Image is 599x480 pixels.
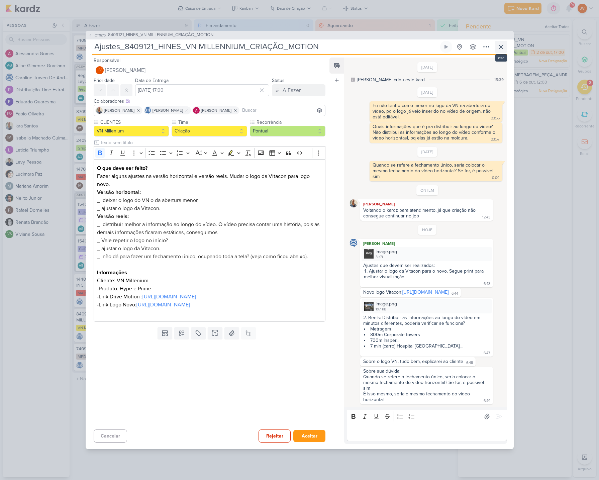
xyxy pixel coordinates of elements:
[362,247,491,261] div: image.png
[452,291,458,296] div: 6:44
[97,285,322,293] p: -Produto: Hype e Prime
[484,351,490,356] div: 6:47
[364,268,490,280] li: Ajustar o logo da Vitacon para o novo. Segue print para melhor visualização.
[363,391,471,402] div: É isso mesmo, seria o mesmo fechamento do vídeo horizontal
[98,69,102,72] p: JV
[94,33,107,38] span: CT1670
[97,197,199,204] span: _ deixar o logo do VN o da abertura menor,
[96,107,103,114] img: Iara Santos
[350,199,358,207] img: Iara Santos
[363,368,490,374] div: Sobre sua dúvida:
[100,119,169,126] label: CLIENTES
[97,221,319,236] span: _ distribuir melhor a informação ao longo do vídeo. O vídeo precisa contar uma história, pois as ...
[364,343,490,349] li: 7 min (carro) Hospital [GEOGRAPHIC_DATA]...
[94,429,127,443] button: Cancelar
[153,107,183,113] span: [PERSON_NAME]
[94,98,326,105] div: Colaboradores
[373,103,492,120] div: Eu não tenho como mexer no logo da VN na abertura do vídeo, pq o logo já veio inserido no vídeo d...
[201,107,231,113] span: [PERSON_NAME]
[136,301,190,308] a: [URL][DOMAIN_NAME]
[347,423,507,441] div: Editor editing area: main
[363,359,463,364] div: Sobre o logo VN, tudo bem, explicarei ao cliente
[482,215,490,220] div: 12:43
[144,107,151,114] img: Caroline Traven De Andrade
[92,41,439,53] input: Kard Sem Título
[364,302,374,311] img: GGUqaUqIOIQF1G3y9yMNJQqvicDbUelMhOdpwSAQ.png
[88,32,213,38] button: CT1670 8409121_HINES_VN MILLENNIUM_CRIAÇÃO_MOTION
[491,116,500,121] div: 23:55
[491,137,500,142] div: 23:57
[142,293,196,300] a: [URL][DOMAIN_NAME]
[362,240,491,247] div: [PERSON_NAME]
[172,126,247,136] button: Criação
[363,289,448,295] div: Novo logo Vitacon:
[364,249,374,259] img: eSDlFEDbLSQHTIJ5ySNqA78g2iYCO8JrCxXlepVG.png
[283,86,301,94] div: A Fazer
[272,78,285,83] label: Status
[94,78,115,83] label: Prioridade
[256,119,325,126] label: Recorrência
[443,44,449,50] div: Ligar relógio
[376,300,397,307] div: image.png
[347,410,507,423] div: Editor toolbar
[363,315,490,326] div: 2. Reels: Distribuir as informações ao longo do vídeo em minutos diferentes, poderia verificar se...
[364,332,490,338] li: 800m Corporate towers
[272,84,325,96] button: A Fazer
[97,205,161,212] span: _ ajustar o logo da Vitacon.
[97,165,147,172] strong: O que deve ser feito?
[373,162,495,179] div: Quando se refere a fechamento único, seria colocar o mesmo fechamento do vídeo horizontal? Se for...
[96,66,104,74] div: Joney Viana
[376,307,397,312] div: 197 KB
[105,66,145,74] span: [PERSON_NAME]
[94,126,169,136] button: VN Millenium
[364,338,490,343] li: 700m Insper...
[94,58,120,63] label: Responsável
[362,201,491,207] div: [PERSON_NAME]
[108,32,213,38] span: 8409121_HINES_VN MILLENNIUM_CRIAÇÃO_MOTION
[357,76,425,83] div: [PERSON_NAME] criou este kard
[97,253,308,260] span: _ não dá para fazer um fechamento único, ocupando toda a tela? (veja como ficou abaixo).
[494,77,504,83] div: 15:39
[350,239,358,247] img: Caroline Traven De Andrade
[363,263,490,268] div: Ajustes que devem ser realizados:
[495,54,507,62] div: esc
[376,255,397,260] div: 3 KB
[484,398,490,404] div: 6:49
[373,124,497,141] div: Quais informações que é pra distribuir ao longo do vídeo? Não distribui as informações ao longo d...
[241,106,324,114] input: Buscar
[363,207,477,219] div: Voltando o kardz para atendimento, já que criação não consegue continuar no job
[466,360,473,366] div: 6:48
[97,237,168,244] span: _ Vale repetir o logo no início?
[97,277,322,285] p: Cliente: VN Millenium
[99,139,326,146] input: Texto sem título
[97,189,141,196] strong: Versão horizontal:
[362,299,491,313] div: image.png
[97,172,322,188] p: Fazer alguns ajustes na versão horizontal e versão reels. Mudar o logo da Vitacon para logo novo.
[97,245,161,252] span: _ ajustar o logo da Vitacon.
[97,301,322,309] p: -Link Logo Novo:
[94,146,326,159] div: Editor toolbar
[135,84,270,96] input: Select a date
[250,126,325,136] button: Pontual
[135,78,169,83] label: Data de Entrega
[193,107,200,114] img: Alessandra Gomes
[364,326,490,332] li: Metragem
[484,281,490,287] div: 6:43
[293,430,325,442] button: Aceitar
[363,374,490,391] div: Quando se refere a fechamento único, seria colocar o mesmo fechamento do vídeo horizontal? Se for...
[492,175,500,181] div: 0:00
[94,159,326,322] div: Editor editing area: main
[94,64,326,76] button: JV [PERSON_NAME]
[97,213,129,220] strong: Versão reels:
[97,293,322,301] p: -Link Drive Motion :
[97,269,127,276] strong: Informações
[402,289,448,295] a: [URL][DOMAIN_NAME]
[178,119,247,126] label: Time
[259,429,291,443] button: Rejeitar
[376,248,397,255] div: image.png
[104,107,134,113] span: [PERSON_NAME]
